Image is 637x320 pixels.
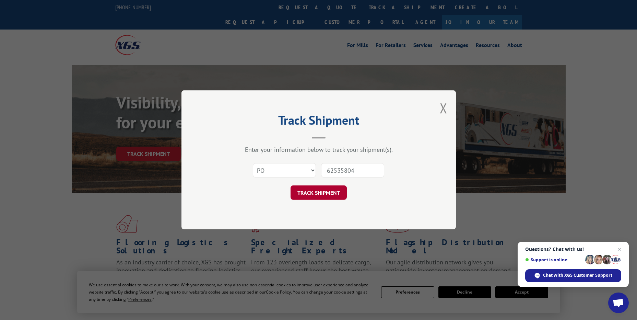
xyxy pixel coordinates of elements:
[216,146,422,154] div: Enter your information below to track your shipment(s).
[440,99,447,117] button: Close modal
[525,257,583,262] span: Support is online
[608,293,629,313] a: Open chat
[525,247,621,252] span: Questions? Chat with us!
[216,115,422,128] h2: Track Shipment
[543,272,612,278] span: Chat with XGS Customer Support
[291,186,347,200] button: TRACK SHIPMENT
[321,163,384,178] input: Number(s)
[525,269,621,282] span: Chat with XGS Customer Support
